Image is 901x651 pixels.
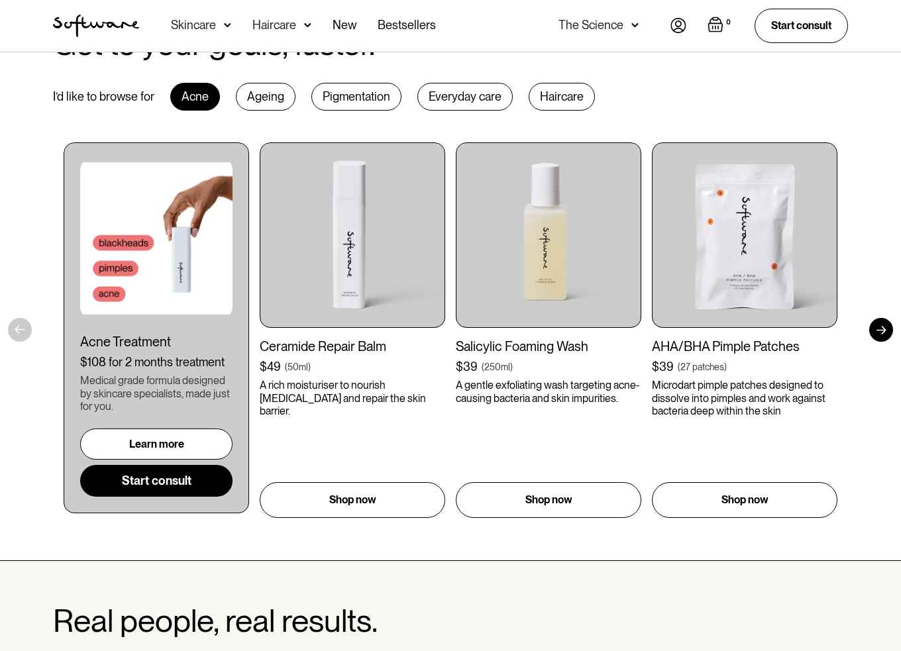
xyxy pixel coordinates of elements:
[260,379,445,417] p: A rich moisturiser to nourish [MEDICAL_DATA] and repair the skin barrier.
[708,17,733,35] a: Open empty cart
[260,360,281,374] div: $49
[260,142,445,518] a: Ceramide Repair Balm$49(50ml)A rich moisturiser to nourish [MEDICAL_DATA] and repair the skin bar...
[80,465,233,497] a: Start consult
[53,26,375,62] h2: Get to your goals, faster.
[680,360,724,374] div: 27 patches
[456,360,478,374] div: $39
[721,492,768,508] p: Shop now
[53,603,378,638] h2: Real people, real results.
[53,15,139,37] a: home
[723,17,733,28] div: 0
[456,338,641,354] div: Salicylic Foaming Wash
[80,355,233,370] div: $108 for 2 months treatment
[308,360,311,374] div: )
[53,89,154,104] div: I’d like to browse for
[510,360,513,374] div: )
[329,492,376,508] p: Shop now
[417,83,513,111] div: Everyday care
[236,83,295,111] div: Ageing
[652,142,837,518] a: AHA/BHA Pimple Patches$39(27 patches)Microdart pimple patches designed to dissolve into pimples a...
[311,83,401,111] div: Pigmentation
[170,83,220,111] div: Acne
[631,19,639,32] img: arrow down
[304,19,311,32] img: arrow down
[260,338,445,354] div: Ceramide Repair Balm
[484,360,510,374] div: 250ml
[80,374,233,413] div: Medical grade formula designed by skincare specialists, made just for you.
[224,19,231,32] img: arrow down
[80,428,233,460] a: Learn more
[53,15,139,37] img: Software Logo
[558,19,623,32] div: The Science
[288,360,308,374] div: 50ml
[80,334,233,350] div: Acne Treatment
[456,379,641,404] p: A gentle exfoliating wash targeting acne-causing bacteria and skin impurities.
[171,19,216,32] div: Skincare
[755,9,848,42] a: Start consult
[456,142,641,518] a: Salicylic Foaming Wash$39(250ml)A gentle exfoliating wash targeting acne-causing bacteria and ski...
[285,360,288,374] div: (
[252,19,296,32] div: Haircare
[652,360,674,374] div: $39
[529,83,595,111] div: Haircare
[678,360,680,374] div: (
[129,438,184,450] div: Learn more
[482,360,484,374] div: (
[652,338,837,354] div: AHA/BHA Pimple Patches
[652,379,837,417] p: Microdart pimple patches designed to dissolve into pimples and work against bacteria deep within ...
[724,360,727,374] div: )
[525,492,572,508] p: Shop now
